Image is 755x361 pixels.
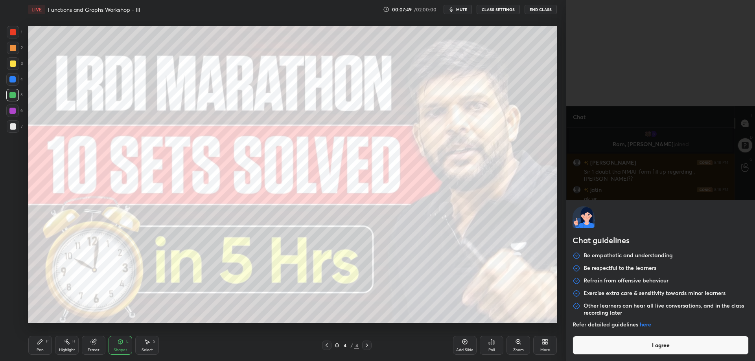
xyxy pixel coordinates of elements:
[354,342,359,349] div: 4
[350,343,353,348] div: /
[37,348,44,352] div: Pen
[7,57,23,70] div: 3
[88,348,99,352] div: Eraser
[584,264,656,272] p: Be respectful to the learners
[584,252,673,260] p: Be empathetic and understanding
[456,7,467,12] span: mute
[72,339,75,343] div: H
[488,348,495,352] div: Poll
[573,235,749,248] h2: Chat guidelines
[142,348,153,352] div: Select
[7,120,23,133] div: 7
[7,26,22,38] div: 1
[584,277,668,285] p: Refrain from offensive behaviour
[444,5,472,14] button: mute
[153,339,155,343] div: S
[126,339,129,343] div: L
[584,302,749,316] p: Other learners can hear all live conversations, and in the class recording later
[525,5,557,14] button: End Class
[6,89,23,101] div: 5
[46,339,48,343] div: P
[28,5,45,14] div: LIVE
[513,348,524,352] div: Zoom
[573,336,749,355] button: I agree
[477,5,520,14] button: CLASS SETTINGS
[114,348,127,352] div: Shapes
[7,42,23,54] div: 2
[341,343,349,348] div: 4
[48,6,140,13] h4: Functions and Graphs Workshop - III
[6,104,23,117] div: 6
[6,73,23,86] div: 4
[640,321,651,328] a: here
[59,348,75,352] div: Highlight
[584,290,726,297] p: Exercise extra care & sensitivity towards minor learners
[540,348,550,352] div: More
[456,348,473,352] div: Add Slide
[573,321,749,328] p: Refer detailed guidelines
